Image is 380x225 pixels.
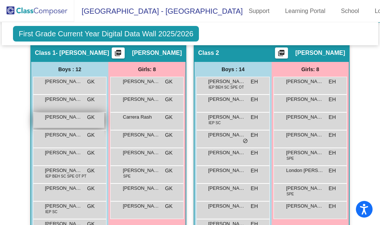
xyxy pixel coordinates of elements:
[286,156,294,161] span: SPE
[208,185,245,192] span: [PERSON_NAME]
[277,49,286,60] mat-icon: picture_as_pdf
[87,96,95,103] span: GK
[208,113,245,121] span: [PERSON_NAME]
[165,131,173,139] span: GK
[45,167,82,174] span: [PERSON_NAME] [PERSON_NAME]
[208,202,245,210] span: [PERSON_NAME]
[272,62,349,77] div: Girls: 8
[329,96,336,103] span: EH
[123,96,160,103] span: [PERSON_NAME]
[251,78,258,86] span: EH
[45,149,82,156] span: [PERSON_NAME]
[87,131,95,139] span: GK
[123,78,160,85] span: [PERSON_NAME]
[243,5,275,17] a: Support
[243,138,248,144] span: do_not_disturb_alt
[208,131,245,139] span: [PERSON_NAME]
[295,49,345,57] span: [PERSON_NAME]
[275,47,288,59] button: Print Students Details
[13,26,199,42] span: First Grade Current Year Digital Data Wall 2025/2026
[208,96,245,103] span: [PERSON_NAME]
[56,49,109,57] span: - [PERSON_NAME]
[335,5,365,17] a: School
[165,149,173,157] span: GK
[208,167,245,174] span: [PERSON_NAME]
[87,149,95,157] span: GK
[123,185,160,192] span: [PERSON_NAME]
[286,191,294,197] span: SPE
[165,202,173,210] span: GK
[123,131,160,139] span: [PERSON_NAME]
[45,173,86,179] span: IEP BEH SC SPE OT PT
[45,113,82,121] span: [PERSON_NAME]
[87,113,95,121] span: GK
[251,96,258,103] span: EH
[208,149,245,156] span: [PERSON_NAME]
[286,167,323,174] span: London [PERSON_NAME]
[108,62,186,77] div: Girls: 8
[209,85,244,90] span: IEP BEH SC SPE OT
[165,185,173,192] span: GK
[112,47,125,59] button: Print Students Details
[74,5,243,17] span: [GEOGRAPHIC_DATA] - [GEOGRAPHIC_DATA]
[31,62,108,77] div: Boys : 12
[286,113,323,121] span: [PERSON_NAME]
[329,149,336,157] span: EH
[165,78,173,86] span: GK
[251,167,258,175] span: EH
[329,185,336,192] span: EH
[165,113,173,121] span: GK
[87,167,95,175] span: GK
[114,49,122,60] mat-icon: picture_as_pdf
[279,5,331,17] a: Learning Portal
[45,96,82,103] span: [PERSON_NAME]
[45,209,58,215] span: IEP SC
[286,202,323,210] span: [PERSON_NAME]
[209,120,221,126] span: IEP SC
[329,78,336,86] span: EH
[329,131,336,139] span: EH
[123,202,160,210] span: [PERSON_NAME]
[132,49,182,57] span: [PERSON_NAME]
[198,49,219,57] span: Class 2
[45,78,82,85] span: [PERSON_NAME]
[329,113,336,121] span: EH
[45,185,82,192] span: [PERSON_NAME] [PERSON_NAME]
[194,62,272,77] div: Boys : 14
[123,149,160,156] span: [PERSON_NAME]
[165,96,173,103] span: GK
[251,131,258,139] span: EH
[329,167,336,175] span: EH
[208,78,245,85] span: [PERSON_NAME]
[286,131,323,139] span: [PERSON_NAME]
[286,149,323,156] span: [PERSON_NAME]
[87,78,95,86] span: GK
[286,96,323,103] span: [PERSON_NAME]
[123,173,131,179] span: SPE
[251,149,258,157] span: EH
[329,202,336,210] span: EH
[286,185,323,192] span: [PERSON_NAME]
[286,78,323,85] span: [PERSON_NAME]
[123,167,160,174] span: [PERSON_NAME]
[123,113,160,121] span: Carrera Rash
[87,185,95,192] span: GK
[35,49,56,57] span: Class 1
[87,202,95,210] span: GK
[45,131,82,139] span: [PERSON_NAME]
[251,202,258,210] span: EH
[251,185,258,192] span: EH
[45,202,82,210] span: [PERSON_NAME]
[251,113,258,121] span: EH
[165,167,173,175] span: GK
